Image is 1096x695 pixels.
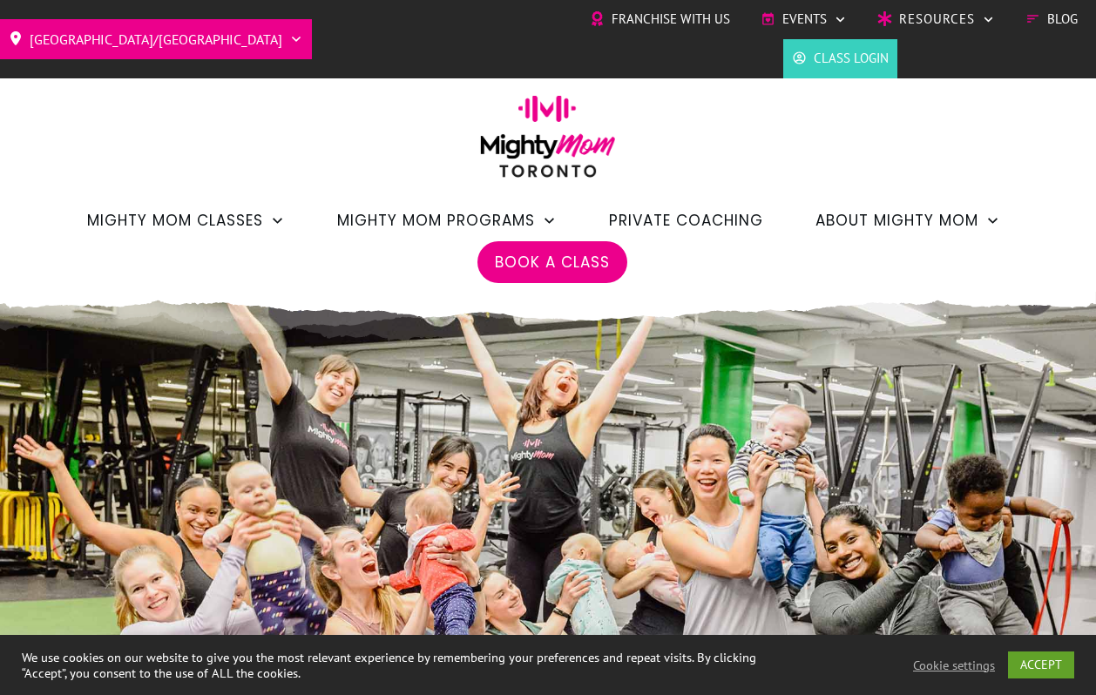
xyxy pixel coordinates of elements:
[815,206,978,235] span: About Mighty Mom
[1025,6,1078,32] a: Blog
[87,206,285,235] a: Mighty Mom Classes
[1047,6,1078,32] span: Blog
[471,95,625,190] img: mightymom-logo-toronto
[792,45,889,71] a: Class Login
[782,6,827,32] span: Events
[9,25,303,53] a: [GEOGRAPHIC_DATA]/[GEOGRAPHIC_DATA]
[1008,651,1074,678] a: ACCEPT
[590,6,730,32] a: Franchise with Us
[877,6,995,32] a: Resources
[337,206,535,235] span: Mighty Mom Programs
[609,206,763,235] a: Private Coaching
[87,206,263,235] span: Mighty Mom Classes
[337,206,557,235] a: Mighty Mom Programs
[30,25,282,53] span: [GEOGRAPHIC_DATA]/[GEOGRAPHIC_DATA]
[814,45,889,71] span: Class Login
[899,6,975,32] span: Resources
[761,6,847,32] a: Events
[22,650,759,681] div: We use cookies on our website to give you the most relevant experience by remembering your prefer...
[913,658,995,673] a: Cookie settings
[815,206,1000,235] a: About Mighty Mom
[612,6,730,32] span: Franchise with Us
[495,247,610,277] a: Book a Class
